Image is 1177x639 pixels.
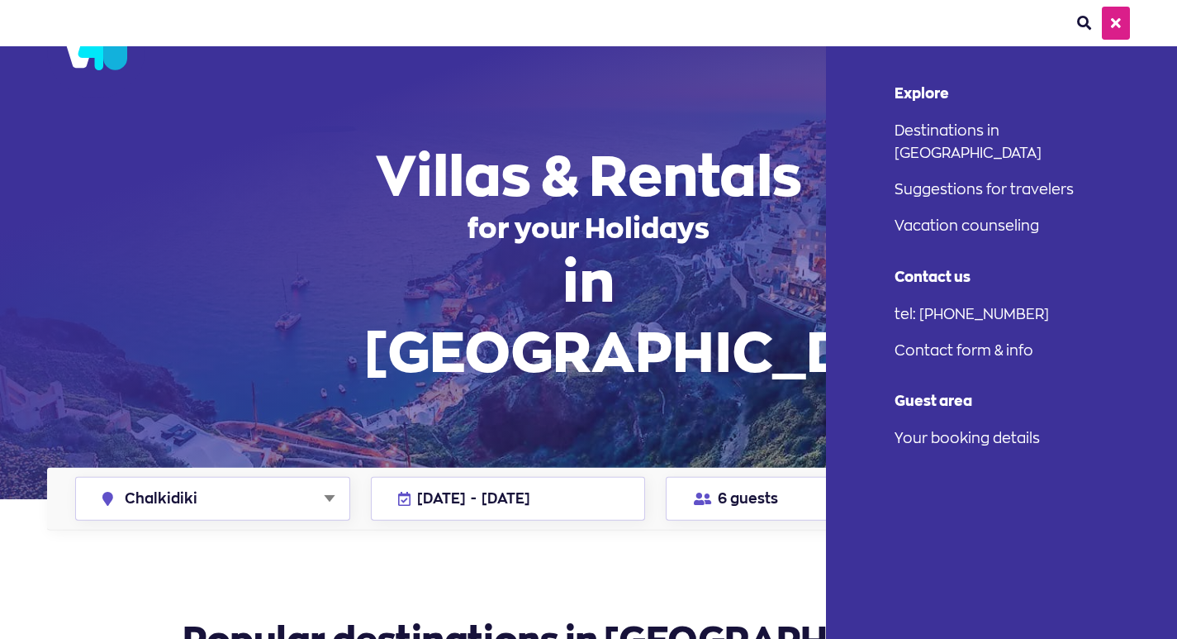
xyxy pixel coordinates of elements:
span: 6 guests [718,492,778,506]
button: 6 guests [666,477,941,521]
span: [DATE] [417,489,466,508]
button: [DATE] - [DATE] [371,477,646,521]
span: - [471,492,477,506]
span: in [GEOGRAPHIC_DATA] [364,246,814,387]
span: [DATE] [482,489,530,508]
h1: for your Holidays [364,141,814,387]
span: Villas & Rentals [364,141,814,211]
